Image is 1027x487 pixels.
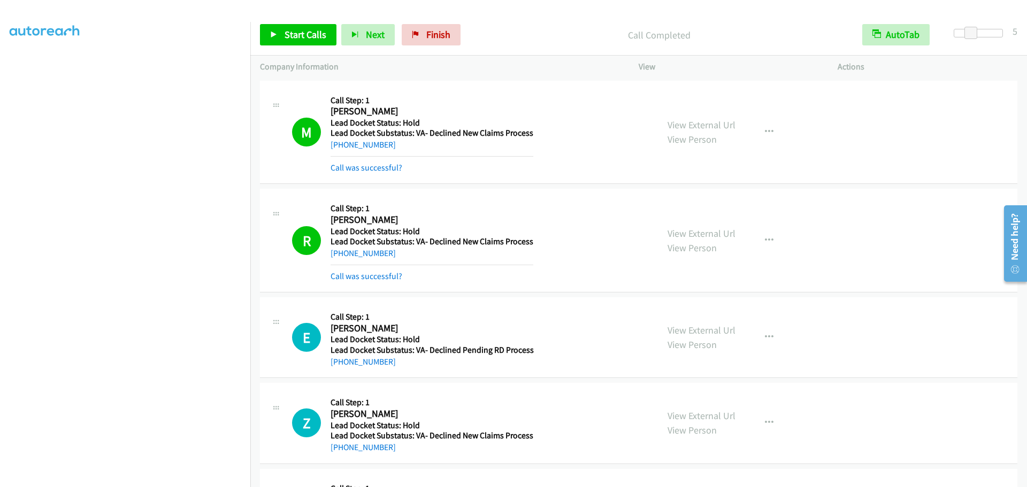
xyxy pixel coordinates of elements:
p: Actions [838,60,1017,73]
a: Finish [402,24,461,45]
h1: M [292,118,321,146]
h5: Lead Docket Substatus: VA- Declined New Claims Process [331,128,533,138]
a: Start Calls [260,24,336,45]
a: View External Url [668,227,735,239]
a: [PHONE_NUMBER] [331,140,396,150]
iframe: Resource Center [996,201,1027,286]
a: [PHONE_NUMBER] [331,357,396,367]
h5: Lead Docket Status: Hold [331,334,534,345]
p: View [639,60,818,73]
a: View Person [668,242,717,254]
h2: [PERSON_NAME] [331,322,530,335]
p: Call Completed [475,28,843,42]
a: View Person [668,424,717,436]
span: Next [366,28,385,41]
h1: R [292,226,321,255]
div: 5 [1013,24,1017,38]
a: View External Url [668,119,735,131]
span: Start Calls [285,28,326,41]
p: Company Information [260,60,619,73]
a: View Person [668,338,717,351]
span: Finish [426,28,450,41]
h5: Call Step: 1 [331,203,533,214]
h5: Lead Docket Substatus: VA- Declined New Claims Process [331,430,533,441]
h5: Lead Docket Status: Hold [331,118,533,128]
a: Call was successful? [331,271,402,281]
button: Next [341,24,395,45]
h2: [PERSON_NAME] [331,105,530,118]
h5: Lead Docket Substatus: VA- Declined Pending RD Process [331,345,534,355]
h2: [PERSON_NAME] [331,408,533,420]
h2: [PERSON_NAME] [331,214,530,226]
h5: Call Step: 1 [331,95,533,106]
a: [PHONE_NUMBER] [331,442,396,452]
h5: Call Step: 1 [331,397,533,408]
a: View Person [668,133,717,145]
h5: Lead Docket Status: Hold [331,226,533,237]
h5: Lead Docket Substatus: VA- Declined New Claims Process [331,236,533,247]
h5: Lead Docket Status: Hold [331,420,533,431]
a: [PHONE_NUMBER] [331,248,396,258]
button: AutoTab [862,24,930,45]
h5: Call Step: 1 [331,312,534,322]
a: View External Url [668,324,735,336]
a: Call was successful? [331,163,402,173]
a: View External Url [668,409,735,422]
h1: E [292,323,321,352]
h1: Z [292,408,321,437]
